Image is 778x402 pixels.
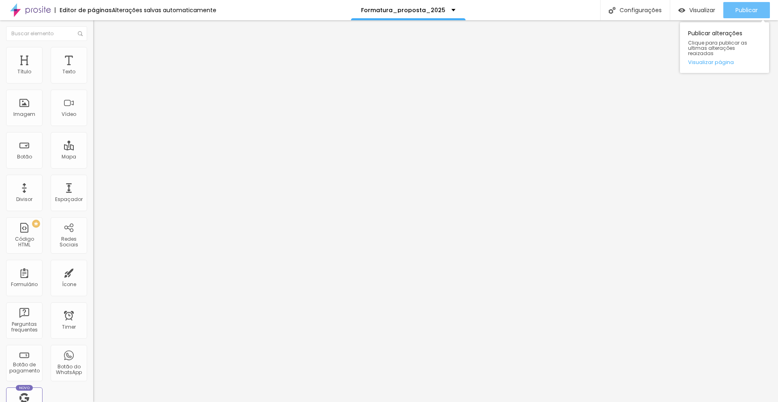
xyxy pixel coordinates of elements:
div: Título [17,69,31,75]
div: Ícone [62,282,76,287]
div: Botão [17,154,32,160]
div: Perguntas frequentes [8,321,40,333]
img: view-1.svg [678,7,685,14]
iframe: Editor [93,20,778,402]
div: Editor de páginas [55,7,112,13]
div: Mapa [62,154,76,160]
img: Icone [609,7,616,14]
div: Vídeo [62,111,76,117]
input: Buscar elemento [6,26,87,41]
div: Timer [62,324,76,330]
button: Visualizar [670,2,723,18]
span: Publicar [735,7,758,13]
button: Publicar [723,2,770,18]
div: Publicar alterações [680,22,769,73]
div: Divisor [16,197,32,202]
div: Código HTML [8,236,40,248]
a: Visualizar página [688,60,761,65]
span: Clique para publicar as ultimas alterações reaizadas [688,40,761,56]
img: Icone [78,31,83,36]
div: Imagem [13,111,35,117]
span: Visualizar [689,7,715,13]
p: Formatura_proposta_2025 [361,7,445,13]
div: Espaçador [55,197,83,202]
div: Alterações salvas automaticamente [112,7,216,13]
div: Botão de pagamento [8,362,40,374]
div: Botão do WhatsApp [53,364,85,376]
div: Texto [62,69,75,75]
div: Formulário [11,282,38,287]
div: Redes Sociais [53,236,85,248]
div: Novo [16,385,33,391]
